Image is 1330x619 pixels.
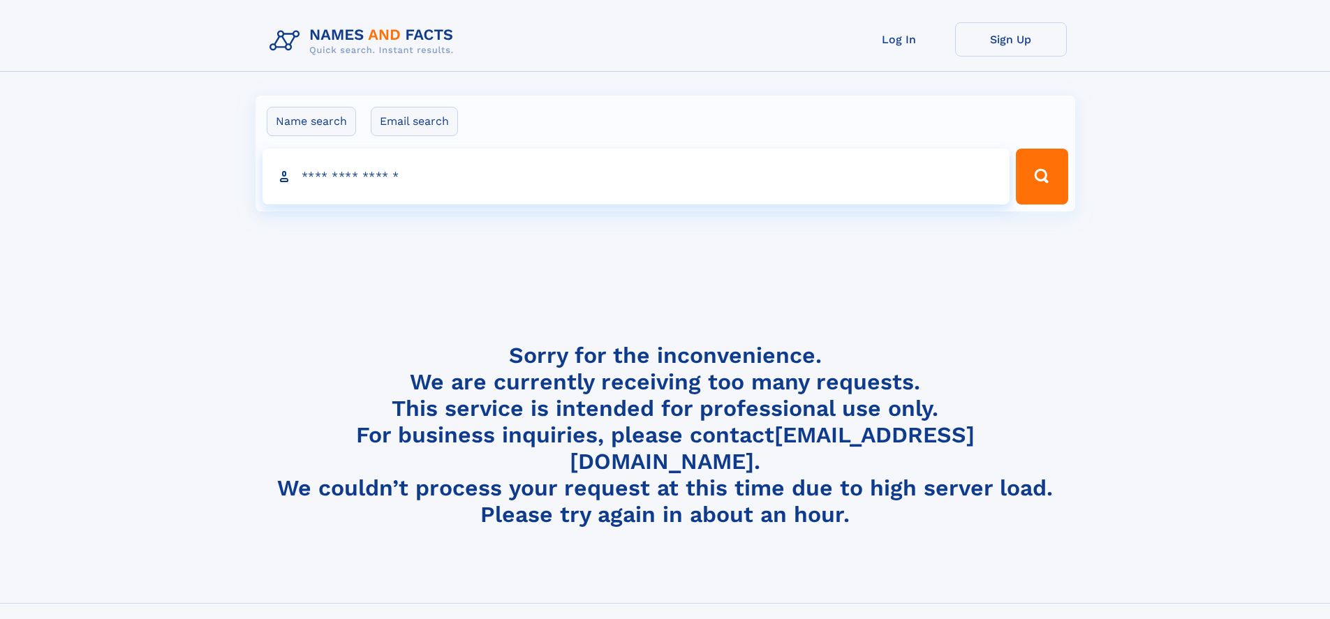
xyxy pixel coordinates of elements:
[371,107,458,136] label: Email search
[1016,149,1067,204] button: Search Button
[264,342,1067,528] h4: Sorry for the inconvenience. We are currently receiving too many requests. This service is intend...
[263,149,1010,204] input: search input
[570,422,975,475] a: [EMAIL_ADDRESS][DOMAIN_NAME]
[955,22,1067,57] a: Sign Up
[843,22,955,57] a: Log In
[264,22,465,60] img: Logo Names and Facts
[267,107,356,136] label: Name search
